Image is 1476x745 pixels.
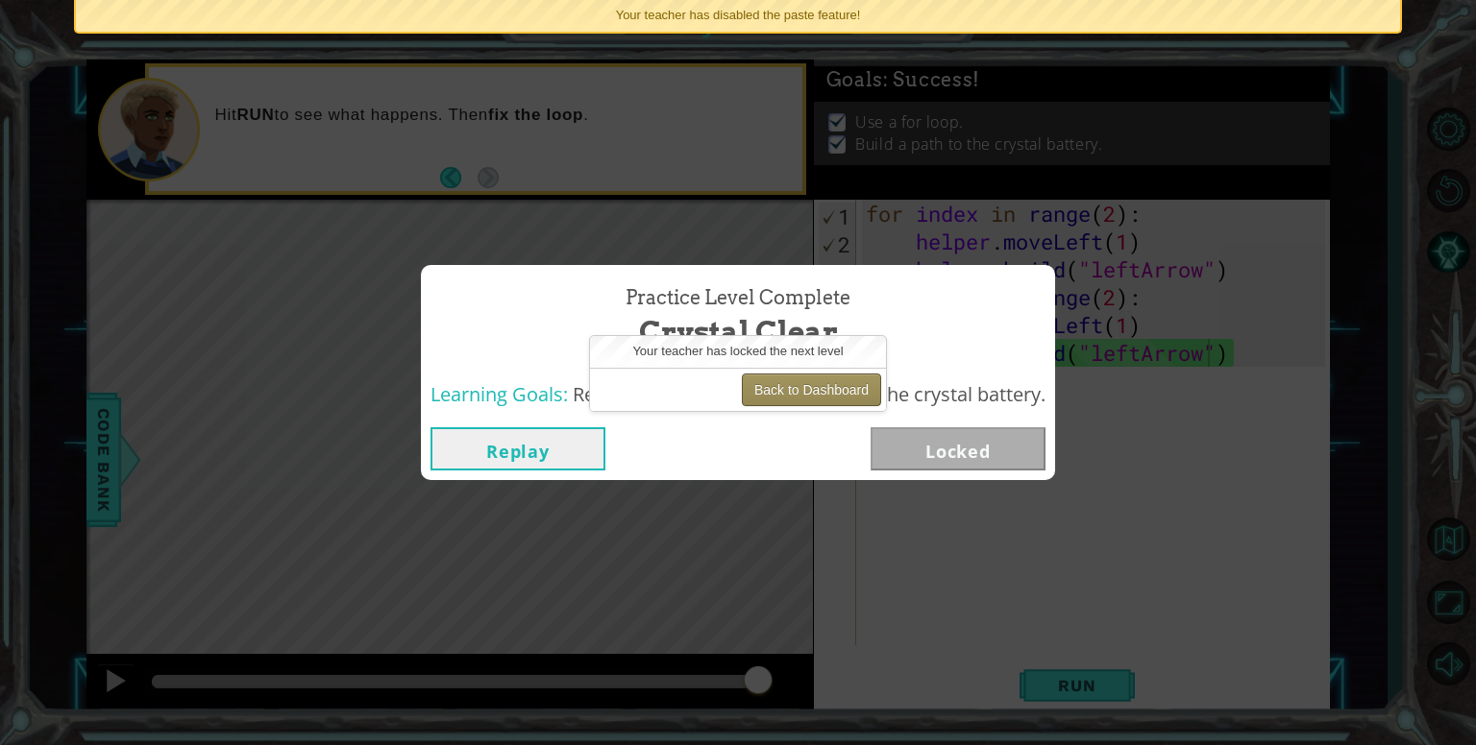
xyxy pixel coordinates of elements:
span: Your teacher has locked the next level [632,344,843,358]
span: Crystal Clear [639,311,838,352]
button: Replay [430,427,605,470]
button: Locked [871,427,1045,470]
span: Your teacher has disabled the paste feature! [616,8,861,22]
span: Revise a for loop to build a path to the crystal battery. [573,381,1045,407]
span: Learning Goals: [430,381,568,407]
span: Practice Level Complete [626,284,850,312]
button: Back to Dashboard [742,373,881,406]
